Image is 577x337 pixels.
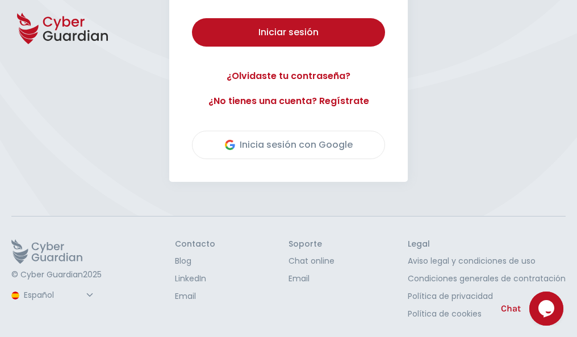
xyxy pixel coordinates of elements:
a: Política de cookies [408,308,566,320]
button: Inicia sesión con Google [192,131,385,159]
img: region-logo [11,292,19,299]
a: ¿Olvidaste tu contraseña? [192,69,385,83]
div: Inicia sesión con Google [225,138,353,152]
span: Chat [501,302,521,315]
a: ¿No tienes una cuenta? Regístrate [192,94,385,108]
iframe: chat widget [529,292,566,326]
a: Chat online [288,255,335,267]
a: LinkedIn [175,273,215,285]
a: Email [288,273,335,285]
a: Blog [175,255,215,267]
a: Email [175,290,215,302]
h3: Legal [408,239,566,249]
a: Condiciones generales de contratación [408,273,566,285]
p: © Cyber Guardian 2025 [11,270,102,280]
h3: Soporte [288,239,335,249]
a: Aviso legal y condiciones de uso [408,255,566,267]
h3: Contacto [175,239,215,249]
a: Política de privacidad [408,290,566,302]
